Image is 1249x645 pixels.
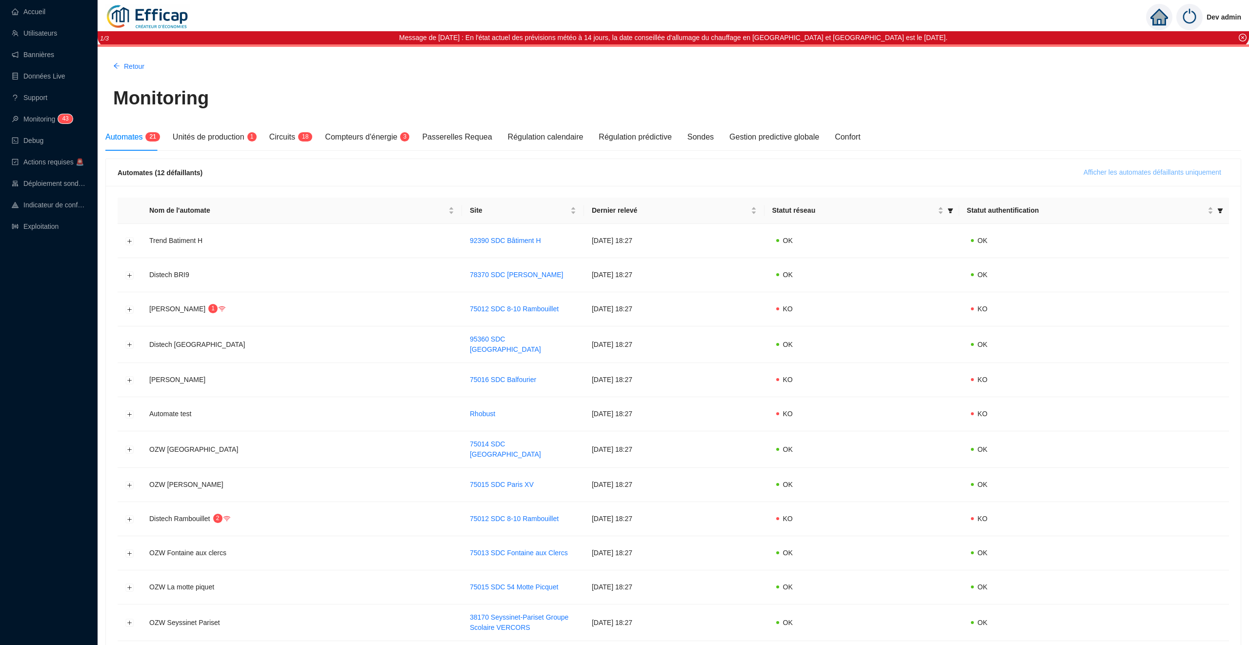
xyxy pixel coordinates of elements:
span: 1 [302,133,305,140]
th: Statut réseau [765,198,959,224]
button: Développer la ligne [126,305,134,313]
button: Développer la ligne [126,549,134,557]
span: OZW Seyssinet Pariset [149,619,220,626]
td: [DATE] 18:27 [584,468,765,502]
a: 78370 SDC [PERSON_NAME] [470,271,563,279]
span: Automates [105,133,142,141]
span: 3 [65,115,69,122]
a: 38170 Seyssinet-Pariset Groupe Scolaire VERCORS [470,613,568,631]
a: 75015 SDC Paris XV [470,481,534,488]
button: Afficher les automates défaillants uniquement [1076,165,1229,181]
button: Développer la ligne [126,271,134,279]
td: [DATE] 18:27 [584,363,765,397]
td: [DATE] 18:27 [584,224,765,258]
td: [DATE] 18:27 [584,502,765,536]
span: OK [978,445,987,453]
a: 75012 SDC 8-10 Rambouillet [470,305,559,313]
a: 75013 SDC Fontaine aux Clercs [470,549,568,557]
span: filter [946,203,955,218]
a: Rhobust [470,410,495,418]
span: [PERSON_NAME] [149,305,205,313]
a: clusterDéploiement sondes [12,180,86,187]
span: filter [1215,203,1225,218]
button: Développer la ligne [126,341,134,349]
span: [PERSON_NAME] [149,376,205,383]
span: Afficher les automates défaillants uniquement [1084,167,1221,178]
a: homeAccueil [12,8,45,16]
button: Développer la ligne [126,584,134,591]
a: 92390 SDC Bâtiment H [470,237,541,244]
span: OK [978,549,987,557]
span: wifi [223,515,230,522]
td: [DATE] 18:27 [584,605,765,641]
button: Développer la ligne [126,481,134,489]
div: Message de [DATE] : En l'état actuel des prévisions météo à 14 jours, la date conseillée d'alluma... [399,33,947,43]
span: OK [783,549,793,557]
a: codeDebug [12,137,43,144]
span: OZW [GEOGRAPHIC_DATA] [149,445,238,453]
span: OK [978,619,987,626]
sup: 18 [298,132,312,141]
span: KO [783,376,793,383]
span: KO [978,410,987,418]
td: [DATE] 18:27 [584,431,765,468]
span: Actions requises 🚨 [23,158,84,166]
sup: 3 [400,132,409,141]
span: OZW Fontaine aux clercs [149,549,226,557]
span: OK [978,583,987,591]
span: Dev admin [1207,1,1241,33]
a: databaseDonnées Live [12,72,65,80]
div: Confort [835,131,860,143]
span: OK [783,341,793,348]
span: KO [978,515,987,523]
span: KO [978,305,987,313]
span: KO [783,410,793,418]
span: KO [978,376,987,383]
a: 75012 SDC 8-10 Rambouillet [470,515,559,523]
span: Circuits [269,133,295,141]
span: Statut authentification [967,205,1206,216]
span: Compteurs d'énergie [325,133,397,141]
button: Retour [105,59,152,74]
a: 75014 SDC [GEOGRAPHIC_DATA] [470,440,541,458]
span: 3 [403,133,407,140]
a: questionSupport [12,94,47,101]
span: 2 [216,515,220,522]
span: wifi [219,305,225,312]
span: Dernier relevé [592,205,749,216]
span: 4 [62,115,65,122]
span: KO [783,305,793,313]
a: 75015 SDC 54 Motte Picquet [470,583,558,591]
span: home [1150,8,1168,26]
sup: 21 [145,132,160,141]
span: Retour [124,61,144,72]
span: check-square [12,159,19,165]
a: 95360 SDC [GEOGRAPHIC_DATA] [470,335,541,353]
span: OK [783,237,793,244]
td: [DATE] 18:27 [584,536,765,570]
th: Site [462,198,584,224]
th: Nom de l'automate [141,198,462,224]
span: OK [783,271,793,279]
th: Dernier relevé [584,198,765,224]
span: KO [783,515,793,523]
span: Trend Batiment H [149,237,202,244]
span: Distech [GEOGRAPHIC_DATA] [149,341,245,348]
button: Développer la ligne [126,410,134,418]
span: OK [783,481,793,488]
span: filter [947,208,953,214]
span: Passerelles Requea [422,133,492,141]
td: [DATE] 18:27 [584,326,765,363]
i: 1 / 3 [100,35,109,42]
td: [DATE] 18:27 [584,397,765,431]
a: heat-mapIndicateur de confort [12,201,86,209]
a: 75016 SDC Balfourier [470,376,536,383]
button: Développer la ligne [126,237,134,245]
button: Développer la ligne [126,515,134,523]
